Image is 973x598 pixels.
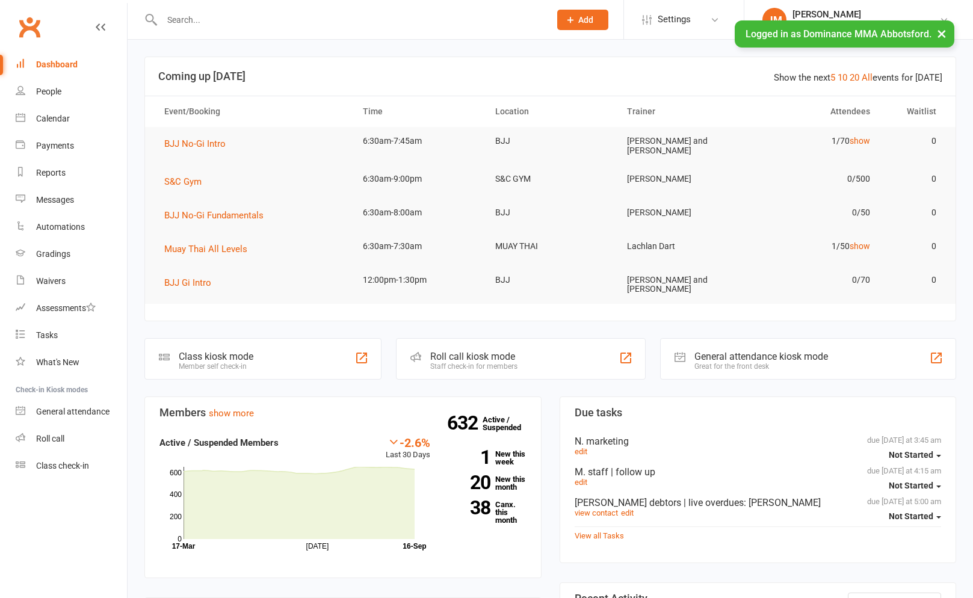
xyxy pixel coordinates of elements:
[774,70,942,85] div: Show the next events for [DATE]
[16,159,127,186] a: Reports
[616,266,749,304] td: [PERSON_NAME] and [PERSON_NAME]
[36,461,89,470] div: Class check-in
[889,475,941,497] button: Not Started
[889,445,941,466] button: Not Started
[931,20,953,46] button: ×
[881,266,947,294] td: 0
[16,51,127,78] a: Dashboard
[838,72,847,83] a: 10
[164,244,247,254] span: Muay Thai All Levels
[484,127,617,155] td: BJJ
[36,168,66,177] div: Reports
[36,60,78,69] div: Dashboard
[889,450,933,460] span: Not Started
[448,450,527,466] a: 1New this week
[575,447,587,456] a: edit
[881,232,947,260] td: 0
[749,266,881,294] td: 0/70
[749,96,881,127] th: Attendees
[483,407,536,440] a: 632Active / Suspended
[616,127,749,165] td: [PERSON_NAME] and [PERSON_NAME]
[578,15,593,25] span: Add
[352,232,484,260] td: 6:30am-7:30am
[749,165,881,193] td: 0/500
[36,249,70,259] div: Gradings
[158,70,942,82] h3: Coming up [DATE]
[179,351,253,362] div: Class kiosk mode
[621,508,634,517] a: edit
[694,362,828,371] div: Great for the front desk
[616,96,749,127] th: Trainer
[153,96,352,127] th: Event/Booking
[575,436,942,447] div: N. marketing
[448,473,490,492] strong: 20
[881,96,947,127] th: Waitlist
[762,8,786,32] div: JM
[850,241,870,251] a: show
[616,232,749,260] td: Lachlan Dart
[16,452,127,479] a: Class kiosk mode
[16,349,127,376] a: What's New
[448,501,527,524] a: 38Canx. this month
[616,199,749,227] td: [PERSON_NAME]
[352,165,484,193] td: 6:30am-9:00pm
[889,506,941,528] button: Not Started
[850,72,859,83] a: 20
[36,407,110,416] div: General attendance
[484,165,617,193] td: S&C GYM
[164,138,226,149] span: BJJ No-Gi Intro
[164,242,256,256] button: Muay Thai All Levels
[352,266,484,294] td: 12:00pm-1:30pm
[158,11,542,28] input: Search...
[749,127,881,155] td: 1/70
[36,276,66,286] div: Waivers
[164,210,264,221] span: BJJ No-Gi Fundamentals
[881,127,947,155] td: 0
[575,531,624,540] a: View all Tasks
[16,78,127,105] a: People
[16,186,127,214] a: Messages
[484,232,617,260] td: MUAY THAI
[430,351,517,362] div: Roll call kiosk mode
[36,303,96,313] div: Assessments
[575,466,942,478] div: M. staff | follow up
[16,398,127,425] a: General attendance kiosk mode
[386,436,430,449] div: -2.6%
[36,195,74,205] div: Messages
[36,434,64,443] div: Roll call
[694,351,828,362] div: General attendance kiosk mode
[889,511,933,521] span: Not Started
[16,132,127,159] a: Payments
[575,497,942,508] div: [PERSON_NAME] debtors | live overdues
[209,408,254,419] a: show more
[557,10,608,30] button: Add
[159,437,279,448] strong: Active / Suspended Members
[484,199,617,227] td: BJJ
[164,176,202,187] span: S&C Gym
[447,414,483,432] strong: 632
[164,137,234,151] button: BJJ No-Gi Intro
[14,12,45,42] a: Clubworx
[164,277,211,288] span: BJJ Gi Intro
[159,407,527,419] h3: Members
[164,174,210,189] button: S&C Gym
[881,199,947,227] td: 0
[16,214,127,241] a: Automations
[164,276,220,290] button: BJJ Gi Intro
[749,199,881,227] td: 0/50
[850,136,870,146] a: show
[16,425,127,452] a: Roll call
[792,20,939,31] div: Dominance MMA [GEOGRAPHIC_DATA]
[386,436,430,461] div: Last 30 Days
[36,141,74,150] div: Payments
[352,96,484,127] th: Time
[889,481,933,490] span: Not Started
[616,165,749,193] td: [PERSON_NAME]
[792,9,939,20] div: [PERSON_NAME]
[448,499,490,517] strong: 38
[179,362,253,371] div: Member self check-in
[430,362,517,371] div: Staff check-in for members
[862,72,873,83] a: All
[16,105,127,132] a: Calendar
[352,199,484,227] td: 6:30am-8:00am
